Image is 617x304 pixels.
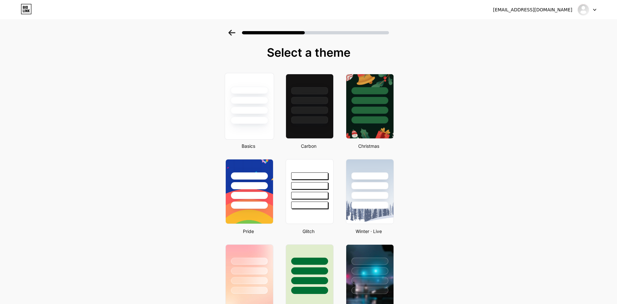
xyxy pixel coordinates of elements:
div: Pride [223,228,273,235]
img: amitymiller [577,4,589,16]
div: Christmas [344,143,394,149]
div: Select a theme [223,46,394,59]
div: Carbon [284,143,334,149]
div: Glitch [284,228,334,235]
div: Winter · Live [344,228,394,235]
div: [EMAIL_ADDRESS][DOMAIN_NAME] [493,6,572,13]
div: Basics [223,143,273,149]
